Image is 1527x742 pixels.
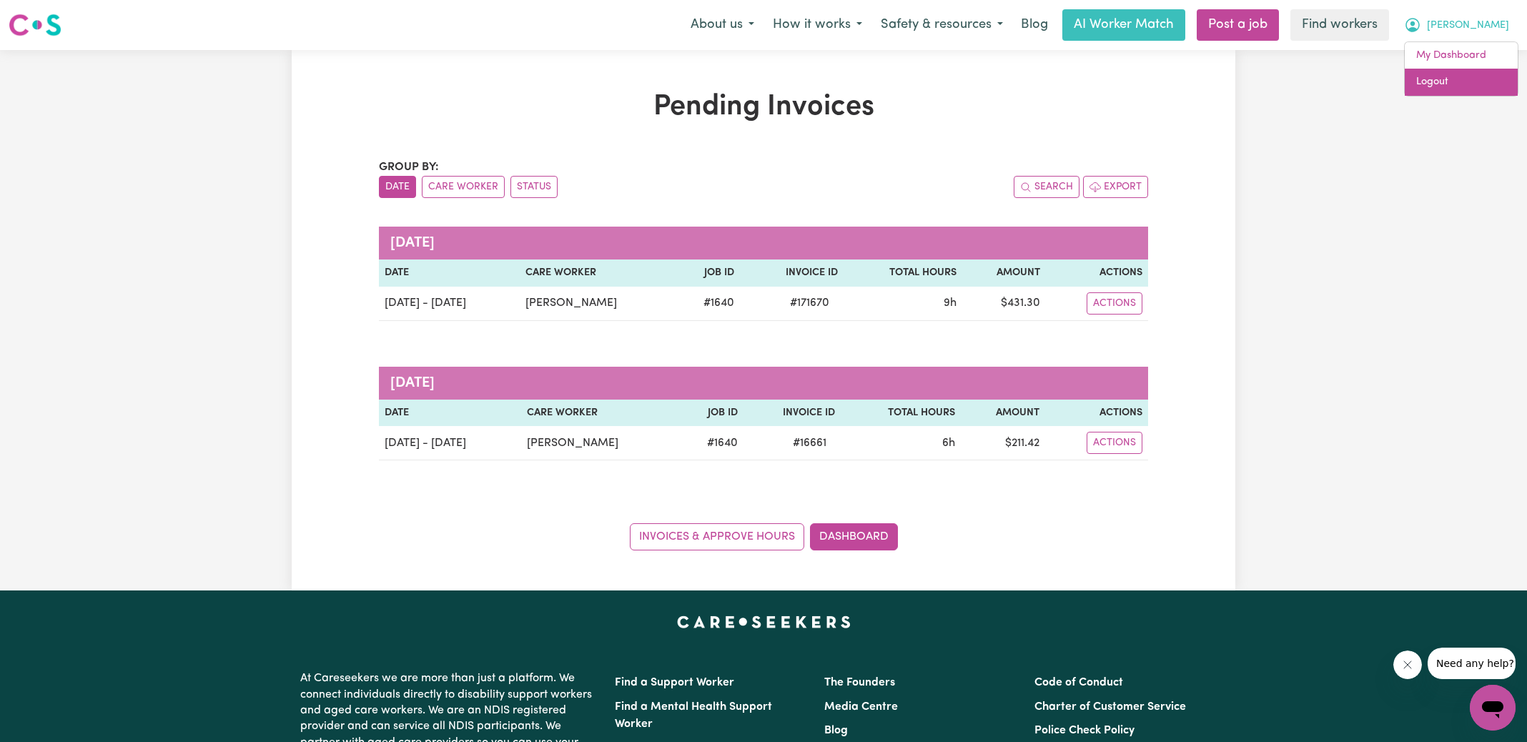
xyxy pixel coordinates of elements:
button: Actions [1087,432,1142,454]
button: Safety & resources [871,10,1012,40]
a: Find workers [1290,9,1389,41]
a: Media Centre [824,701,898,713]
img: Careseekers logo [9,12,61,38]
span: # 171670 [781,295,838,312]
button: Export [1083,176,1148,198]
a: Police Check Policy [1034,725,1135,736]
div: My Account [1404,41,1518,97]
button: sort invoices by care worker [422,176,505,198]
caption: [DATE] [379,227,1148,259]
th: Total Hours [844,259,963,287]
th: Actions [1045,400,1148,427]
th: Amount [961,400,1045,427]
th: Actions [1046,259,1148,287]
th: Total Hours [841,400,961,427]
span: 6 hours [942,437,955,449]
th: Job ID [678,400,743,427]
iframe: Button to launch messaging window [1470,685,1516,731]
span: 9 hours [944,297,957,309]
iframe: Close message [1393,651,1422,679]
a: Blog [1012,9,1057,41]
a: Careseekers logo [9,9,61,41]
button: Actions [1087,292,1142,315]
a: Find a Mental Health Support Worker [615,701,772,730]
td: # 1640 [676,287,741,321]
a: Post a job [1197,9,1279,41]
th: Date [379,259,520,287]
button: My Account [1395,10,1518,40]
iframe: Message from company [1428,648,1516,679]
a: Find a Support Worker [615,677,734,688]
a: Blog [824,725,848,736]
h1: Pending Invoices [379,90,1148,124]
td: [PERSON_NAME] [520,287,676,321]
button: sort invoices by date [379,176,416,198]
button: sort invoices by paid status [510,176,558,198]
a: Charter of Customer Service [1034,701,1186,713]
td: [DATE] - [DATE] [379,287,520,321]
a: Logout [1405,69,1518,96]
td: [PERSON_NAME] [521,426,678,460]
td: $ 431.30 [962,287,1046,321]
a: The Founders [824,677,895,688]
th: Job ID [676,259,741,287]
a: Careseekers home page [677,616,851,628]
caption: [DATE] [379,367,1148,400]
a: Dashboard [810,523,898,550]
th: Invoice ID [740,259,843,287]
span: Group by: [379,162,439,173]
button: About us [681,10,763,40]
span: # 16661 [784,435,835,452]
a: AI Worker Match [1062,9,1185,41]
a: Code of Conduct [1034,677,1123,688]
th: Invoice ID [743,400,841,427]
a: My Dashboard [1405,42,1518,69]
td: $ 211.42 [961,426,1045,460]
td: # 1640 [678,426,743,460]
button: Search [1014,176,1079,198]
button: How it works [763,10,871,40]
th: Date [379,400,521,427]
th: Care Worker [521,400,678,427]
td: [DATE] - [DATE] [379,426,521,460]
span: [PERSON_NAME] [1427,18,1509,34]
a: Invoices & Approve Hours [630,523,804,550]
th: Care Worker [520,259,676,287]
th: Amount [962,259,1046,287]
